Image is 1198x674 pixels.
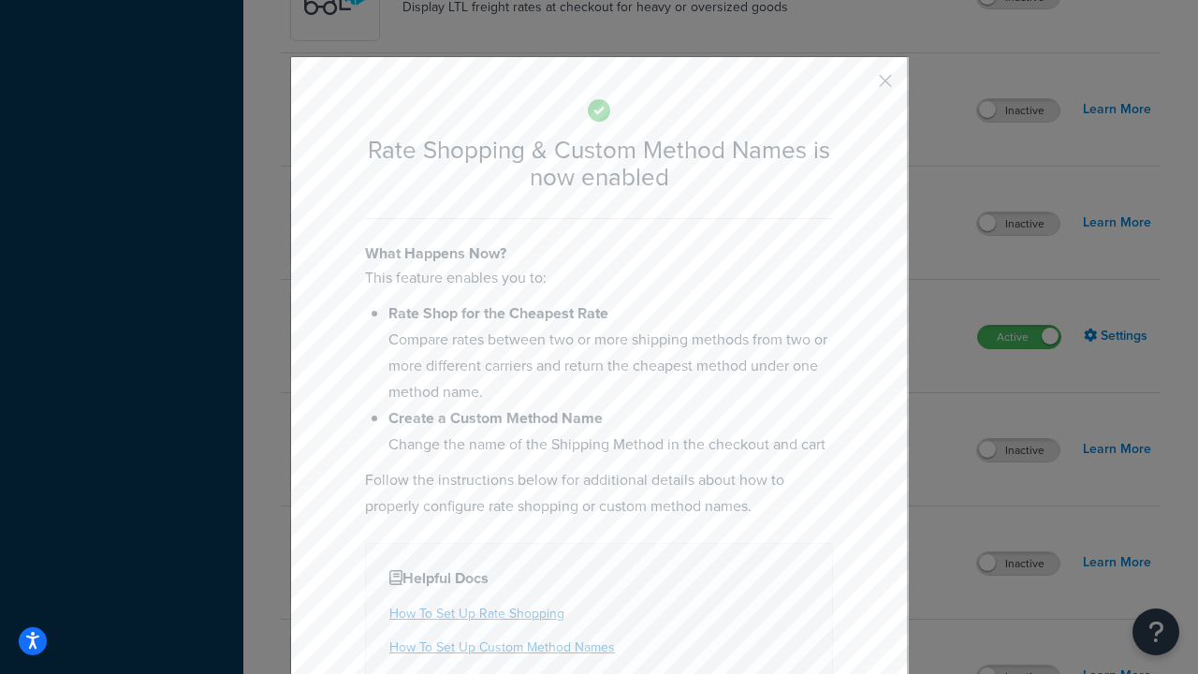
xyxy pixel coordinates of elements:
p: Follow the instructions below for additional details about how to properly configure rate shoppin... [365,467,833,520]
b: Rate Shop for the Cheapest Rate [388,302,608,324]
h4: What Happens Now? [365,242,833,265]
li: Compare rates between two or more shipping methods from two or more different carriers and return... [388,300,833,405]
li: Change the name of the Shipping Method in the checkout and cart [388,405,833,458]
a: How To Set Up Custom Method Names [389,637,615,657]
h2: Rate Shopping & Custom Method Names is now enabled [365,137,833,190]
b: Create a Custom Method Name [388,407,603,429]
p: This feature enables you to: [365,265,833,291]
h4: Helpful Docs [389,567,809,590]
a: How To Set Up Rate Shopping [389,604,564,623]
